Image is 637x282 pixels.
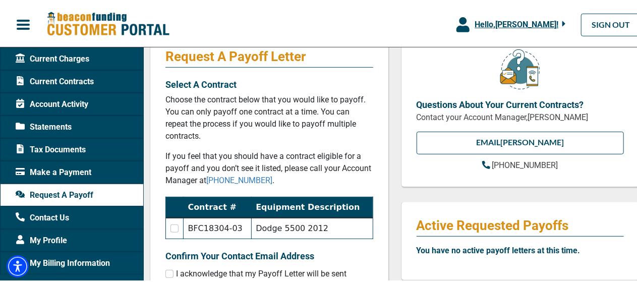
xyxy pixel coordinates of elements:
[7,253,29,275] div: Accessibility Menu
[16,51,89,63] span: Current Charges
[492,158,558,168] span: [PHONE_NUMBER]
[46,10,169,35] img: Beacon Funding Customer Portal Logo
[165,46,373,63] p: Request A Payoff Letter
[16,233,67,245] span: My Profile
[252,216,373,237] td: Dodge 5500 2012
[184,216,252,237] td: BFC18304-03
[417,244,581,253] b: You have no active payoff letters at this time.
[165,247,373,261] p: Confirm Your Contact Email Address
[252,195,373,216] th: Equipment Description
[16,210,69,222] span: Contact Us
[417,96,624,109] p: Questions About Your Current Contracts?
[184,195,252,216] th: Contract #
[417,215,624,232] p: Active Requested Payoffs
[475,18,558,27] span: Hello, [PERSON_NAME] !
[16,187,93,199] span: Request A Payoff
[417,109,624,122] p: Contact your Account Manager, [PERSON_NAME]
[16,119,72,131] span: Statements
[16,164,91,177] span: Make a Payment
[497,46,543,88] img: customer-service.png
[16,142,86,154] span: Tax Documents
[417,130,624,152] a: EMAIL[PERSON_NAME]
[16,96,88,108] span: Account Activity
[165,148,373,185] p: If you feel that you should have a contract eligible for a payoff and you don’t see it listed, pl...
[16,74,94,86] span: Current Contracts
[206,174,272,183] a: [PHONE_NUMBER]
[16,255,110,267] span: My Billing Information
[165,76,373,89] p: Select A Contract
[482,157,558,170] a: [PHONE_NUMBER]
[165,92,373,140] p: Choose the contract below that you would like to payoff. You can only payoff one contract at a ti...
